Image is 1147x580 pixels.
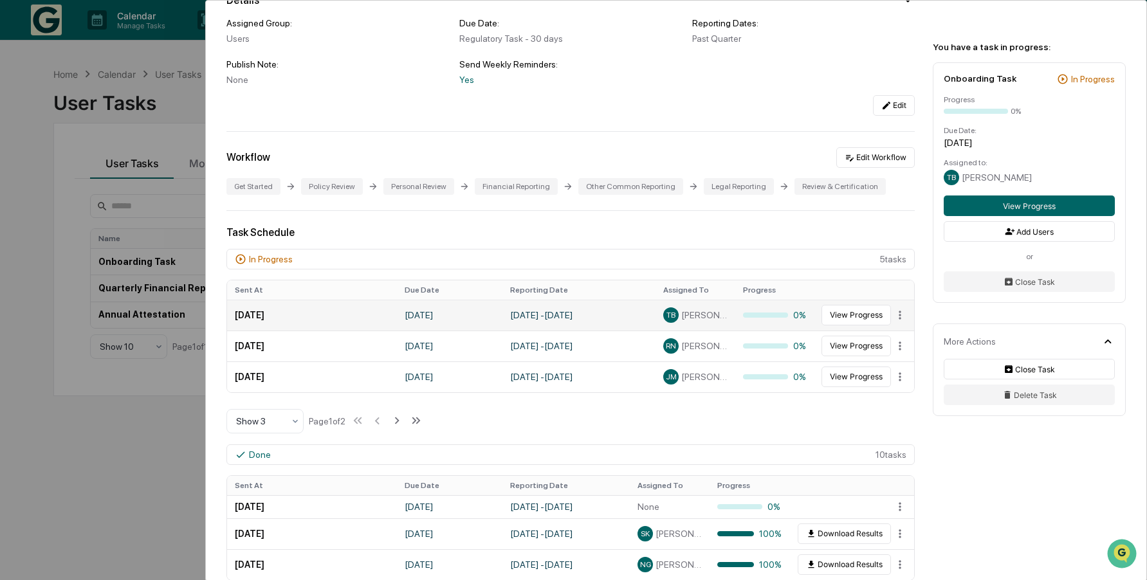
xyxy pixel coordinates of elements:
[227,476,397,495] th: Sent At
[944,138,1115,148] div: [DATE]
[944,126,1115,135] div: Due Date:
[226,59,449,69] div: Publish Note:
[666,341,676,350] span: RN
[944,221,1115,242] button: Add Users
[459,18,682,28] div: Due Date:
[1011,107,1021,116] div: 0%
[227,331,397,361] td: [DATE]
[13,27,234,48] p: How can we help?
[226,444,915,465] div: 10 task s
[226,18,449,28] div: Assigned Group:
[821,336,891,356] button: View Progress
[44,98,211,111] div: Start new chat
[397,518,502,549] td: [DATE]
[44,111,163,122] div: We're available if you need us!
[502,518,630,549] td: [DATE] - [DATE]
[227,518,397,549] td: [DATE]
[666,311,675,320] span: TB
[91,217,156,228] a: Powered byPylon
[397,361,502,392] td: [DATE]
[656,559,702,570] span: [PERSON_NAME]
[944,73,1016,84] div: Onboarding Task
[944,359,1115,379] button: Close Task
[397,549,502,580] td: [DATE]
[13,98,36,122] img: 1746055101610-c473b297-6a78-478c-a979-82029cc54cd1
[227,549,397,580] td: [DATE]
[397,476,502,495] th: Due Date
[226,249,915,269] div: 5 task s
[717,529,782,539] div: 100%
[710,476,789,495] th: Progress
[717,502,782,512] div: 0%
[743,372,807,382] div: 0%
[947,173,956,182] span: TB
[93,163,104,174] div: 🗄️
[88,157,165,180] a: 🗄️Attestations
[226,151,270,163] div: Workflow
[743,341,807,351] div: 0%
[656,280,735,300] th: Assigned To
[227,361,397,392] td: [DATE]
[459,59,682,69] div: Send Weekly Reminders:
[13,163,23,174] div: 🖐️
[26,186,81,199] span: Data Lookup
[502,300,656,331] td: [DATE] - [DATE]
[226,178,280,195] div: Get Started
[681,310,728,320] span: [PERSON_NAME]
[128,218,156,228] span: Pylon
[743,310,807,320] div: 0%
[459,33,682,44] div: Regulatory Task - 30 days
[226,33,449,44] div: Users
[798,554,891,575] button: Download Results
[944,195,1115,216] button: View Progress
[873,95,915,116] button: Edit
[681,372,728,382] span: [PERSON_NAME]
[640,560,651,569] span: NG
[962,172,1032,183] span: [PERSON_NAME]
[226,226,915,239] div: Task Schedule
[821,305,891,325] button: View Progress
[798,523,891,544] button: Download Results
[578,178,683,195] div: Other Common Reporting
[397,495,502,518] td: [DATE]
[249,449,271,460] div: Done
[502,280,656,300] th: Reporting Date
[656,529,702,539] span: [PERSON_NAME]
[944,158,1115,167] div: Assigned to:
[1106,538,1141,572] iframe: Open customer support
[475,178,558,195] div: Financial Reporting
[227,495,397,518] td: [DATE]
[502,331,656,361] td: [DATE] - [DATE]
[1071,74,1115,84] div: In Progress
[944,271,1115,292] button: Close Task
[944,336,996,347] div: More Actions
[309,416,345,426] div: Page 1 of 2
[106,162,160,175] span: Attestations
[836,147,915,168] button: Edit Workflow
[397,331,502,361] td: [DATE]
[502,476,630,495] th: Reporting Date
[821,367,891,387] button: View Progress
[944,252,1115,261] div: or
[641,529,650,538] span: SK
[227,300,397,331] td: [DATE]
[735,280,815,300] th: Progress
[502,361,656,392] td: [DATE] - [DATE]
[219,102,234,118] button: Start new chat
[301,178,363,195] div: Policy Review
[249,254,293,264] div: In Progress
[502,549,630,580] td: [DATE] - [DATE]
[630,476,710,495] th: Assigned To
[8,157,88,180] a: 🖐️Preclearance
[717,559,782,570] div: 100%
[397,280,502,300] th: Due Date
[794,178,886,195] div: Review & Certification
[704,178,774,195] div: Legal Reporting
[933,42,1126,52] div: You have a task in progress:
[459,75,682,85] div: Yes
[681,341,728,351] span: [PERSON_NAME]
[383,178,454,195] div: Personal Review
[227,280,397,300] th: Sent At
